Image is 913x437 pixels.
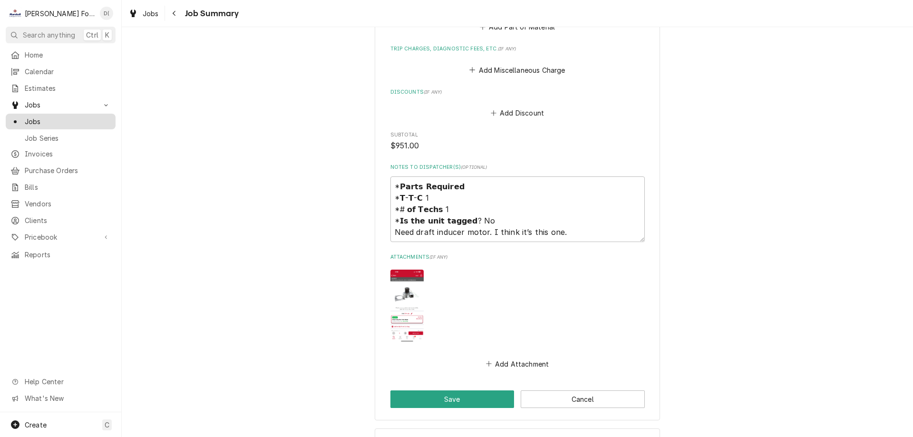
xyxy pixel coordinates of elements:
a: Go to Help Center [6,374,116,389]
span: C [105,420,109,430]
a: Home [6,47,116,63]
div: M [9,7,22,20]
span: What's New [25,393,110,403]
div: Trip Charges, Diagnostic Fees, etc. [390,45,645,77]
button: Navigate back [167,6,182,21]
div: D( [100,7,113,20]
span: ( if any ) [429,254,447,260]
span: Subtotal [390,131,645,139]
a: Clients [6,213,116,228]
div: Notes to Dispatcher(s) [390,164,645,242]
div: Subtotal [390,131,645,152]
a: Vendors [6,196,116,212]
a: Reports [6,247,116,262]
span: K [105,30,109,40]
span: Ctrl [86,30,98,40]
span: Reports [25,250,111,260]
button: Add Attachment [484,357,551,370]
span: ( optional ) [461,165,487,170]
span: Subtotal [390,140,645,152]
div: Marshall Food Equipment Service's Avatar [9,7,22,20]
span: Purchase Orders [25,165,111,175]
button: Save [390,390,515,408]
textarea: *𝗣𝗮𝗿𝘁𝘀 𝗥𝗲𝗾𝘂𝗶𝗿𝗲𝗱 *𝗧-𝗧-𝗖 1 *# 𝗼𝗳 𝗧𝗲𝗰𝗵𝘀 1 *𝗜𝘀 𝘁𝗵𝗲 𝘂𝗻𝗶𝘁 𝘁𝗮𝗴𝗴𝗲𝗱? No Need draft inducer motor. I think ... [390,176,645,242]
a: Jobs [6,114,116,129]
a: Invoices [6,146,116,162]
a: Go to Pricebook [6,229,116,245]
span: Vendors [25,199,111,209]
span: Calendar [25,67,111,77]
label: Discounts [390,88,645,96]
a: Go to What's New [6,390,116,406]
a: Purchase Orders [6,163,116,178]
a: Bills [6,179,116,195]
span: Create [25,421,47,429]
span: Job Series [25,133,111,143]
span: $951.00 [390,141,419,150]
span: Jobs [143,9,159,19]
button: Search anythingCtrlK [6,27,116,43]
img: sD96YyShRjq4nZEj2LRX [390,270,424,342]
span: Pricebook [25,232,97,242]
span: Help Center [25,377,110,387]
a: Estimates [6,80,116,96]
div: Button Group [390,390,645,408]
a: Go to Jobs [6,97,116,113]
span: Clients [25,215,111,225]
div: Derek Testa (81)'s Avatar [100,7,113,20]
button: Add Discount [489,107,545,120]
span: Job Summary [182,7,239,20]
span: Estimates [25,83,111,93]
label: Notes to Dispatcher(s) [390,164,645,171]
span: Search anything [23,30,75,40]
span: ( if any ) [424,89,442,95]
span: Jobs [25,100,97,110]
span: ( if any ) [498,46,516,51]
div: Discounts [390,88,645,120]
span: Bills [25,182,111,192]
div: [PERSON_NAME] Food Equipment Service [25,9,95,19]
a: Calendar [6,64,116,79]
div: Button Group Row [390,390,645,408]
a: Jobs [125,6,163,21]
label: Trip Charges, Diagnostic Fees, etc. [390,45,645,53]
button: Add Miscellaneous Charge [468,63,567,77]
label: Attachments [390,253,645,261]
span: Home [25,50,111,60]
a: Job Series [6,130,116,146]
span: Jobs [25,117,111,126]
span: Invoices [25,149,111,159]
button: Cancel [521,390,645,408]
div: Attachments [390,253,645,370]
